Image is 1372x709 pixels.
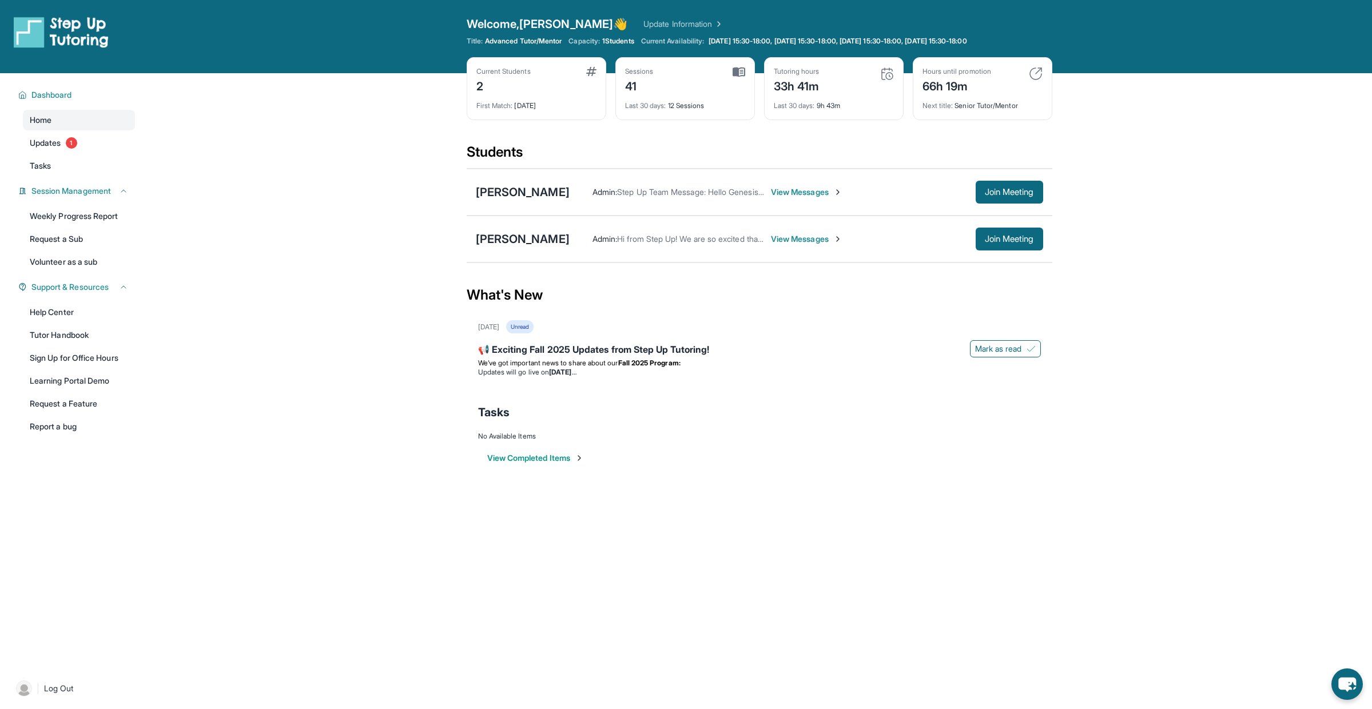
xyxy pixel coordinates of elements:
[880,67,894,81] img: card
[478,322,499,332] div: [DATE]
[1027,344,1036,353] img: Mark as read
[985,189,1034,196] span: Join Meeting
[23,348,135,368] a: Sign Up for Office Hours
[1331,668,1363,700] button: chat-button
[44,683,74,694] span: Log Out
[985,236,1034,242] span: Join Meeting
[643,18,723,30] a: Update Information
[733,67,745,77] img: card
[478,404,510,420] span: Tasks
[30,160,51,172] span: Tasks
[23,393,135,414] a: Request a Feature
[485,37,562,46] span: Advanced Tutor/Mentor
[16,680,32,696] img: user-img
[27,281,128,293] button: Support & Resources
[23,133,135,153] a: Updates1
[31,185,111,197] span: Session Management
[976,181,1043,204] button: Join Meeting
[476,76,531,94] div: 2
[66,137,77,149] span: 1
[625,67,654,76] div: Sessions
[31,281,109,293] span: Support & Resources
[922,94,1043,110] div: Senior Tutor/Mentor
[922,76,991,94] div: 66h 19m
[922,101,953,110] span: Next title :
[970,340,1041,357] button: Mark as read
[592,187,617,197] span: Admin :
[23,371,135,391] a: Learning Portal Demo
[586,67,596,76] img: card
[14,16,109,48] img: logo
[478,342,1041,359] div: 📢 Exciting Fall 2025 Updates from Step Up Tutoring!
[625,101,666,110] span: Last 30 days :
[476,67,531,76] div: Current Students
[31,89,72,101] span: Dashboard
[975,343,1022,354] span: Mark as read
[23,110,135,130] a: Home
[549,368,576,376] strong: [DATE]
[487,452,584,464] button: View Completed Items
[467,37,483,46] span: Title:
[602,37,634,46] span: 1 Students
[641,37,704,46] span: Current Availability:
[774,94,894,110] div: 9h 43m
[11,676,135,701] a: |Log Out
[1029,67,1043,81] img: card
[23,156,135,176] a: Tasks
[618,359,681,367] strong: Fall 2025 Program:
[478,432,1041,441] div: No Available Items
[23,416,135,437] a: Report a bug
[27,89,128,101] button: Dashboard
[476,231,570,247] div: [PERSON_NAME]
[23,206,135,226] a: Weekly Progress Report
[37,682,39,695] span: |
[467,270,1052,320] div: What's New
[771,186,842,198] span: View Messages
[476,101,513,110] span: First Match :
[833,188,842,197] img: Chevron-Right
[625,76,654,94] div: 41
[709,37,967,46] span: [DATE] 15:30-18:00, [DATE] 15:30-18:00, [DATE] 15:30-18:00, [DATE] 15:30-18:00
[592,234,617,244] span: Admin :
[467,16,628,32] span: Welcome, [PERSON_NAME] 👋
[706,37,969,46] a: [DATE] 15:30-18:00, [DATE] 15:30-18:00, [DATE] 15:30-18:00, [DATE] 15:30-18:00
[23,252,135,272] a: Volunteer as a sub
[27,185,128,197] button: Session Management
[23,302,135,322] a: Help Center
[774,67,820,76] div: Tutoring hours
[506,320,534,333] div: Unread
[833,234,842,244] img: Chevron-Right
[478,368,1041,377] li: Updates will go live on
[30,114,51,126] span: Home
[568,37,600,46] span: Capacity:
[23,229,135,249] a: Request a Sub
[476,94,596,110] div: [DATE]
[30,137,61,149] span: Updates
[478,359,618,367] span: We’ve got important news to share about our
[712,18,723,30] img: Chevron Right
[774,101,815,110] span: Last 30 days :
[976,228,1043,250] button: Join Meeting
[625,94,745,110] div: 12 Sessions
[771,233,842,245] span: View Messages
[476,184,570,200] div: [PERSON_NAME]
[774,76,820,94] div: 33h 41m
[467,143,1052,168] div: Students
[23,325,135,345] a: Tutor Handbook
[922,67,991,76] div: Hours until promotion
